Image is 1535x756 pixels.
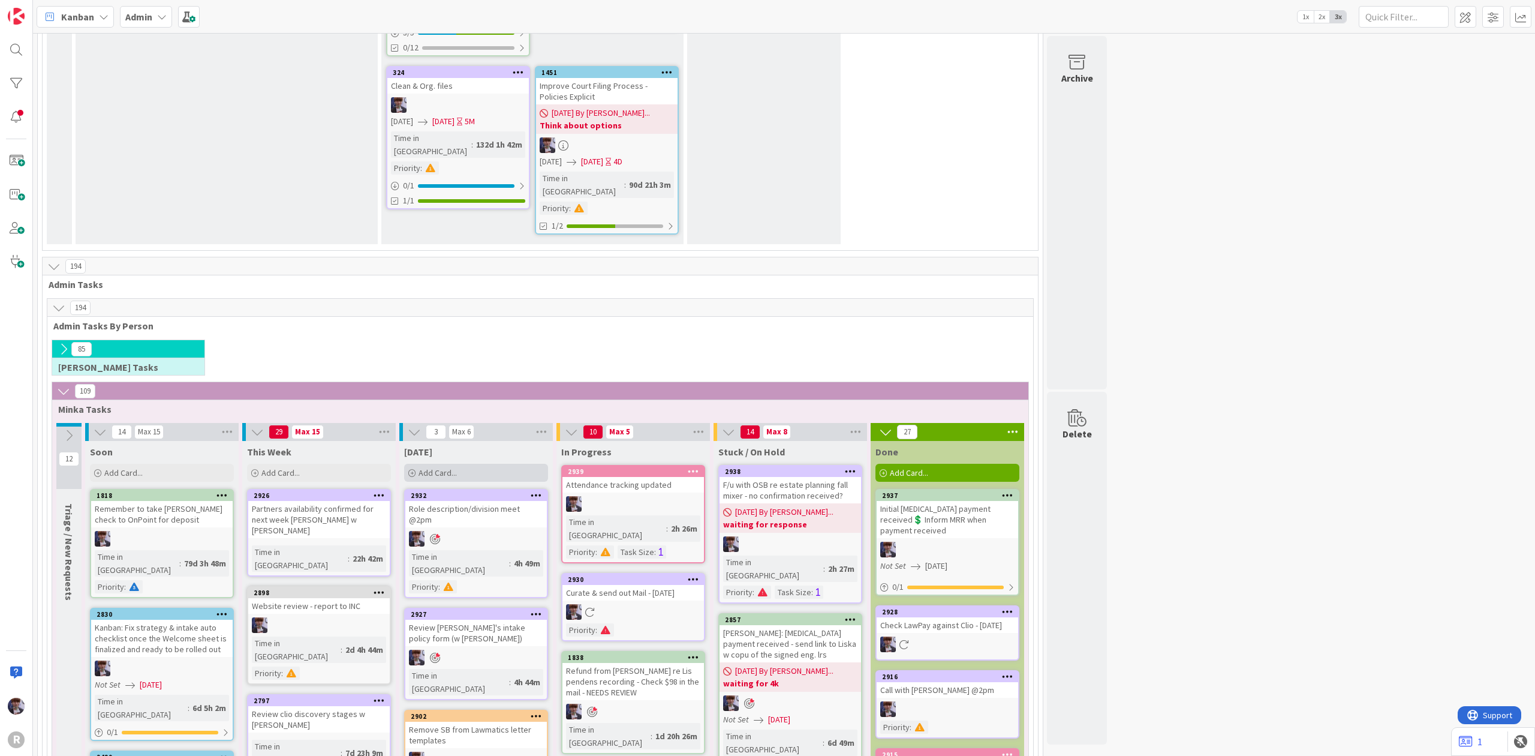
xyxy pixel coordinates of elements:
[626,178,674,191] div: 90d 21h 3m
[91,501,233,527] div: Remember to take [PERSON_NAME] check to OnPoint for deposit
[897,425,917,439] span: 27
[409,669,509,695] div: Time in [GEOGRAPHIC_DATA]
[91,661,233,676] div: ML
[248,501,390,538] div: Partners availability confirmed for next week [PERSON_NAME] w [PERSON_NAME]
[391,161,420,175] div: Priority
[269,425,289,439] span: 29
[63,503,75,601] span: Triage / New Requests
[775,586,811,599] div: Task Size
[651,730,652,743] span: :
[95,695,188,721] div: Time in [GEOGRAPHIC_DATA]
[535,66,679,235] a: 1451Improve Court Filing Process - Policies Explicit[DATE] By [PERSON_NAME]...Think about options...
[252,637,341,663] div: Time in [GEOGRAPHIC_DATA]
[720,695,861,711] div: ML
[387,67,529,78] div: 324
[405,650,547,665] div: ML
[404,608,548,700] a: 2927Review [PERSON_NAME]'s intake policy form (w [PERSON_NAME])MLTime in [GEOGRAPHIC_DATA]:4h 44m
[562,574,704,601] div: 2930Curate & send out Mail - [DATE]
[892,581,904,593] span: 0 / 1
[618,545,654,559] div: Task Size
[403,179,414,192] span: 0 / 1
[452,429,471,435] div: Max 6
[261,467,300,478] span: Add Card...
[91,609,233,620] div: 2830
[473,138,525,151] div: 132d 1h 42m
[720,477,861,503] div: F/u with OSB re estate planning fall mixer - no confirmation received?
[391,115,413,128] span: [DATE]
[562,496,704,512] div: ML
[386,66,530,209] a: 324Clean & Org. filesML[DATE][DATE]5MTime in [GEOGRAPHIC_DATA]:132d 1h 42mPriority:0/11/1
[552,220,563,232] span: 1/2
[387,97,529,113] div: ML
[562,466,704,477] div: 2939
[540,137,555,153] img: ML
[877,637,1018,652] div: ML
[875,446,898,458] span: Done
[403,194,414,207] span: 1/1
[581,155,603,168] span: [DATE]
[248,695,390,706] div: 2797
[247,489,391,577] a: 2926Partners availability confirmed for next week [PERSON_NAME] w [PERSON_NAME]Time in [GEOGRAPHI...
[668,522,700,535] div: 2h 26m
[880,701,896,717] img: ML
[880,560,906,571] i: Not Set
[583,425,603,439] span: 10
[875,670,1019,739] a: 2916Call with [PERSON_NAME] @2pmMLPriority:
[624,178,626,191] span: :
[882,608,1018,616] div: 2928
[811,586,813,599] span: :
[405,711,547,722] div: 2902
[432,115,455,128] span: [DATE]
[411,491,547,500] div: 2932
[1061,71,1093,85] div: Archive
[877,671,1018,698] div: 2916Call with [PERSON_NAME] @2pm
[652,730,700,743] div: 1d 20h 26m
[882,673,1018,681] div: 2916
[877,542,1018,557] div: ML
[561,446,612,458] span: In Progress
[753,586,754,599] span: :
[552,107,650,119] span: [DATE] By [PERSON_NAME]...
[723,714,749,725] i: Not Set
[248,598,390,614] div: Website review - report to INC
[566,604,582,620] img: ML
[404,489,548,598] a: 2932Role description/division meet @2pmMLTime in [GEOGRAPHIC_DATA]:4h 49mPriority:
[536,137,678,153] div: ML
[536,67,678,104] div: 1451Improve Court Filing Process - Policies Explicit
[254,491,390,500] div: 2926
[91,609,233,657] div: 2830Kanban: Fix strategy & intake auto checklist once the Welcome sheet is finalized and ready to...
[561,651,705,754] a: 1838Refund from [PERSON_NAME] re Lis pendens recording - Check $98 in the mail - NEEDS REVIEWMLTi...
[405,620,547,646] div: Review [PERSON_NAME]'s intake policy form (w [PERSON_NAME])
[140,679,162,691] span: [DATE]
[540,172,624,198] div: Time in [GEOGRAPHIC_DATA]
[536,67,678,78] div: 1451
[880,721,910,734] div: Priority
[925,560,947,572] span: [DATE]
[387,67,529,94] div: 324Clean & Org. files
[877,580,1018,595] div: 0/1
[97,610,233,619] div: 2830
[723,518,857,530] b: waiting for response
[540,155,562,168] span: [DATE]
[341,643,342,656] span: :
[1359,6,1449,28] input: Quick Filter...
[566,704,582,719] img: ML
[179,557,181,570] span: :
[405,490,547,501] div: 2932
[248,695,390,733] div: 2797Review clio discovery stages w [PERSON_NAME]
[823,736,824,749] span: :
[536,78,678,104] div: Improve Court Filing Process - Policies Explicit
[419,467,457,478] span: Add Card...
[877,501,1018,538] div: Initial [MEDICAL_DATA] payment received💲 Inform MRR when payment received
[720,614,861,662] div: 2857[PERSON_NAME]: [MEDICAL_DATA] payment received - send link to Liska w copu of the signed eng....
[254,697,390,705] div: 2797
[725,467,861,476] div: 2938
[720,466,861,503] div: 2938F/u with OSB re estate planning fall mixer - no confirmation received?
[281,667,283,680] span: :
[566,515,666,542] div: Time in [GEOGRAPHIC_DATA]
[723,730,823,756] div: Time in [GEOGRAPHIC_DATA]
[95,679,121,690] i: Not Set
[138,429,160,435] div: Max 15
[877,617,1018,633] div: Check LawPay against Clio - [DATE]
[723,586,753,599] div: Priority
